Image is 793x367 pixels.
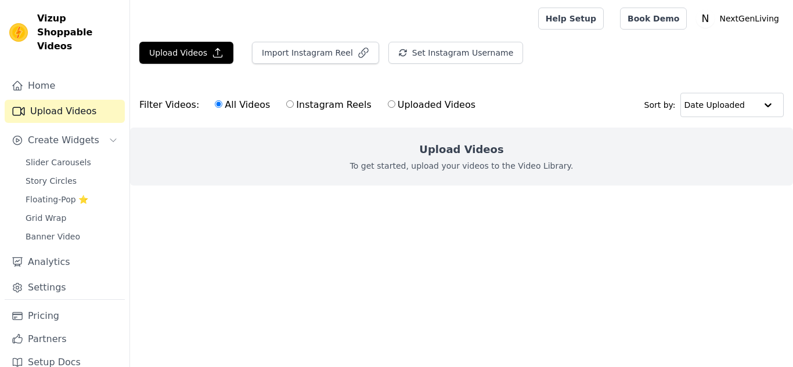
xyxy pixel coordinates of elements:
[26,194,88,205] span: Floating-Pop ⭐
[215,100,222,108] input: All Videos
[9,23,28,42] img: Vizup
[19,210,125,226] a: Grid Wrap
[19,173,125,189] a: Story Circles
[26,157,91,168] span: Slider Carousels
[19,228,125,245] a: Banner Video
[214,97,271,112] label: All Videos
[388,42,523,64] button: Set Instagram Username
[696,8,784,29] button: N NextGenLiving
[620,8,687,30] a: Book Demo
[286,100,294,108] input: Instagram Reels
[715,8,784,29] p: NextGenLiving
[19,154,125,170] a: Slider Carousels
[286,97,372,112] label: Instagram Reels
[350,160,574,172] p: To get started, upload your videos to the Video Library.
[5,276,125,299] a: Settings
[139,92,482,118] div: Filter Videos:
[5,100,125,123] a: Upload Videos
[5,304,125,328] a: Pricing
[388,100,395,108] input: Uploaded Videos
[26,212,66,224] span: Grid Wrap
[26,231,80,242] span: Banner Video
[28,133,99,147] span: Create Widgets
[37,12,120,53] span: Vizup Shoppable Videos
[5,129,125,152] button: Create Widgets
[5,74,125,97] a: Home
[19,191,125,208] a: Floating-Pop ⭐
[419,141,503,158] h2: Upload Videos
[5,328,125,351] a: Partners
[387,97,476,112] label: Uploaded Videos
[5,250,125,274] a: Analytics
[644,93,784,117] div: Sort by:
[252,42,379,64] button: Import Instagram Reel
[538,8,604,30] a: Help Setup
[702,13,709,24] text: N
[139,42,233,64] button: Upload Videos
[26,175,77,187] span: Story Circles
